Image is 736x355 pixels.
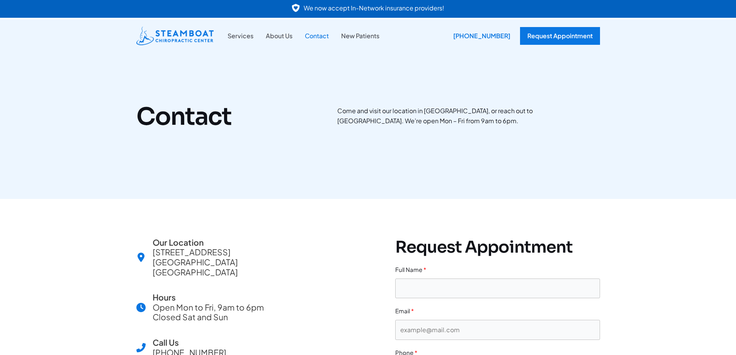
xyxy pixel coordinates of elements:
span: Open Mon to Fri, 9am to 6pm Closed Sat and Sun [153,292,264,322]
span: [STREET_ADDRESS] [GEOGRAPHIC_DATA] [GEOGRAPHIC_DATA] [153,238,238,277]
h1: Contact [136,102,322,131]
a: About Us [260,31,299,41]
div: Email [395,306,600,316]
a: Contact [299,31,335,41]
input: example@mail.com [395,320,600,340]
div: [PHONE_NUMBER] [447,27,516,45]
a: [PHONE_NUMBER] [447,27,512,45]
img: Steamboat Chiropractic Center [136,27,214,45]
a: Request Appointment [520,27,600,45]
a: New Patients [335,31,386,41]
h2: Request Appointment [395,238,600,257]
strong: Call Us [153,337,179,348]
p: Come and visit our location in [GEOGRAPHIC_DATA], or reach out to [GEOGRAPHIC_DATA]. We’re open M... [337,106,600,126]
strong: Hours [153,292,176,302]
strong: Our Location [153,237,204,248]
nav: Site Navigation [221,31,386,41]
a: Services [221,31,260,41]
div: Full Name [395,265,600,275]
